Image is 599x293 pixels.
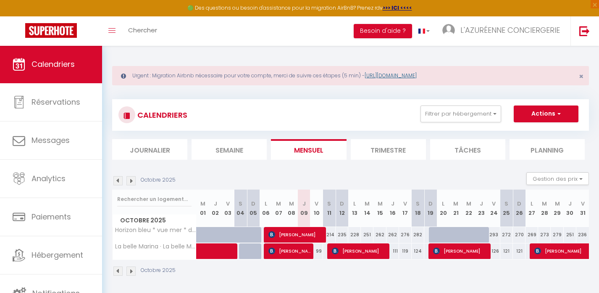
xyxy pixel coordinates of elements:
span: × [579,71,583,82]
div: 262 [386,227,399,243]
span: Calendriers [32,59,75,69]
abbr: M [365,200,370,208]
th: 08 [285,190,297,227]
span: Horizon bleu * vue mer * dernier étage * clim [114,227,198,233]
th: 27 [525,190,538,227]
abbr: M [542,200,547,208]
a: >>> ICI <<<< [383,4,412,11]
img: ... [442,24,455,37]
abbr: L [353,200,356,208]
th: 29 [551,190,563,227]
abbr: V [581,200,585,208]
span: La belle Marina · La belle Marina * Vue mer * Clim * Port [114,243,198,250]
abbr: M [466,200,471,208]
div: 121 [513,243,525,259]
th: 07 [272,190,285,227]
th: 31 [576,190,589,227]
li: Semaine [192,139,267,160]
th: 15 [373,190,386,227]
span: Octobre 2025 [113,214,196,227]
div: 124 [412,243,424,259]
abbr: V [403,200,407,208]
abbr: D [517,200,521,208]
span: Analytics [32,173,66,184]
li: Trimestre [351,139,426,160]
div: 235 [336,227,348,243]
th: 23 [475,190,488,227]
div: 273 [538,227,551,243]
div: 272 [500,227,513,243]
abbr: L [442,200,444,208]
div: 262 [373,227,386,243]
span: Hébergement [32,250,83,260]
p: Octobre 2025 [141,176,176,184]
div: 99 [310,243,323,259]
abbr: S [327,200,331,208]
span: Réservations [32,97,80,107]
li: Tâches [430,139,505,160]
div: 279 [551,227,563,243]
th: 01 [197,190,209,227]
abbr: L [265,200,267,208]
abbr: D [428,200,433,208]
abbr: M [555,200,560,208]
th: 24 [488,190,500,227]
img: logout [579,26,590,36]
th: 04 [234,190,247,227]
div: 270 [513,227,525,243]
div: 251 [361,227,373,243]
span: [PERSON_NAME] [268,227,323,243]
abbr: L [531,200,533,208]
abbr: V [492,200,496,208]
span: Chercher [128,26,157,34]
a: ... L'AZURÉENNE CONCIERGERIE [436,16,570,46]
li: Journalier [112,139,187,160]
div: 121 [500,243,513,259]
abbr: J [568,200,572,208]
abbr: M [378,200,383,208]
abbr: M [200,200,205,208]
abbr: M [453,200,458,208]
span: Paiements [32,211,71,222]
li: Mensuel [271,139,346,160]
button: Actions [514,106,578,122]
th: 16 [386,190,399,227]
abbr: S [239,200,242,208]
input: Rechercher un logement... [117,192,192,207]
abbr: D [251,200,255,208]
div: 111 [386,243,399,259]
abbr: M [276,200,281,208]
th: 20 [437,190,449,227]
th: 18 [412,190,424,227]
th: 05 [247,190,260,227]
th: 03 [222,190,234,227]
p: Octobre 2025 [141,267,176,275]
div: 214 [323,227,336,243]
span: [PERSON_NAME] [332,243,386,259]
div: 119 [399,243,412,259]
button: Besoin d'aide ? [354,24,412,38]
abbr: S [416,200,420,208]
th: 28 [538,190,551,227]
th: 21 [449,190,462,227]
div: 282 [412,227,424,243]
div: 251 [564,227,576,243]
abbr: J [480,200,483,208]
div: 228 [348,227,361,243]
button: Close [579,73,583,80]
th: 13 [348,190,361,227]
div: 236 [576,227,589,243]
img: Super Booking [25,23,77,38]
div: 269 [525,227,538,243]
button: Filtrer par hébergement [420,106,501,122]
div: Urgent : Migration Airbnb nécessaire pour votre compte, merci de suivre ces étapes (5 min) - [112,66,589,85]
th: 11 [323,190,336,227]
div: 293 [488,227,500,243]
th: 26 [513,190,525,227]
span: Messages [32,135,70,145]
abbr: M [289,200,294,208]
abbr: J [302,200,306,208]
abbr: J [391,200,394,208]
abbr: J [214,200,217,208]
